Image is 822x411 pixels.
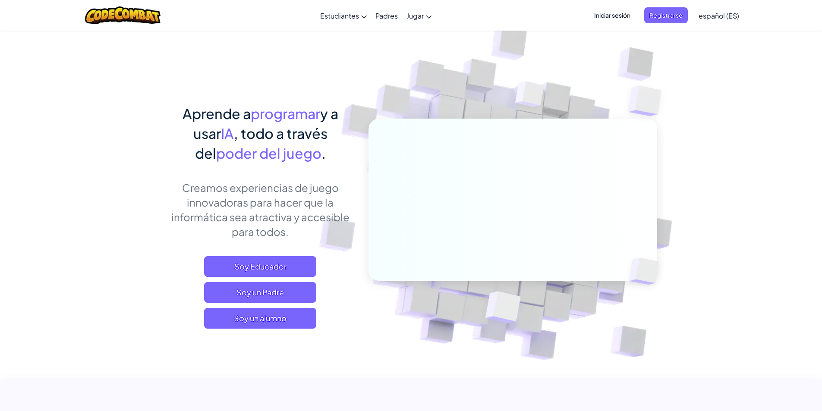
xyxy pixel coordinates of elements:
img: Overlap cubes [499,64,561,129]
img: Overlap cubes [464,273,541,345]
span: . [321,144,326,162]
button: Registrarse [644,7,688,23]
a: Padres [371,4,402,27]
button: Iniciar sesión [589,7,636,23]
span: poder del juego [216,144,321,162]
img: CodeCombat logo [85,6,161,24]
a: Estudiantes [316,4,371,27]
a: español (ES) [694,4,743,27]
a: Soy un Padre [204,282,316,303]
p: Creamos experiencias de juego innovadoras para hacer que la informática sea atractiva y accesible... [165,180,356,239]
a: Jugar [402,4,436,27]
span: Jugar [406,11,424,20]
span: IA [221,125,234,142]
img: Overlap cubes [614,240,679,303]
span: Aprende a [183,105,251,122]
span: español (ES) [699,11,739,20]
span: programar [251,105,320,122]
span: Estudiantes [320,11,359,20]
img: Overlap cubes [611,65,686,138]
button: Soy un alumno [204,308,316,329]
span: , todo a través del [195,125,328,162]
a: Soy Educador [204,256,316,277]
